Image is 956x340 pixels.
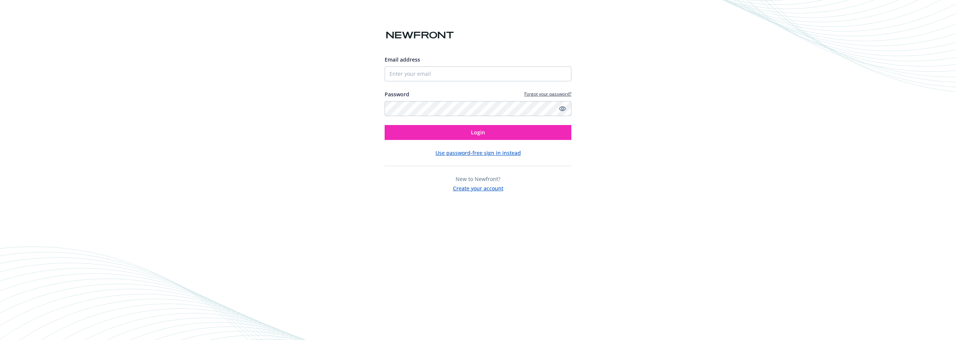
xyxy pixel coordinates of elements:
[385,56,420,63] span: Email address
[385,125,571,140] button: Login
[456,175,500,183] span: New to Newfront?
[558,104,567,113] a: Show password
[524,91,571,97] a: Forgot your password?
[453,183,503,192] button: Create your account
[385,66,571,81] input: Enter your email
[385,90,409,98] label: Password
[471,129,485,136] span: Login
[385,29,455,42] img: Newfront logo
[435,149,521,157] button: Use password-free sign in instead
[385,101,571,116] input: Enter your password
